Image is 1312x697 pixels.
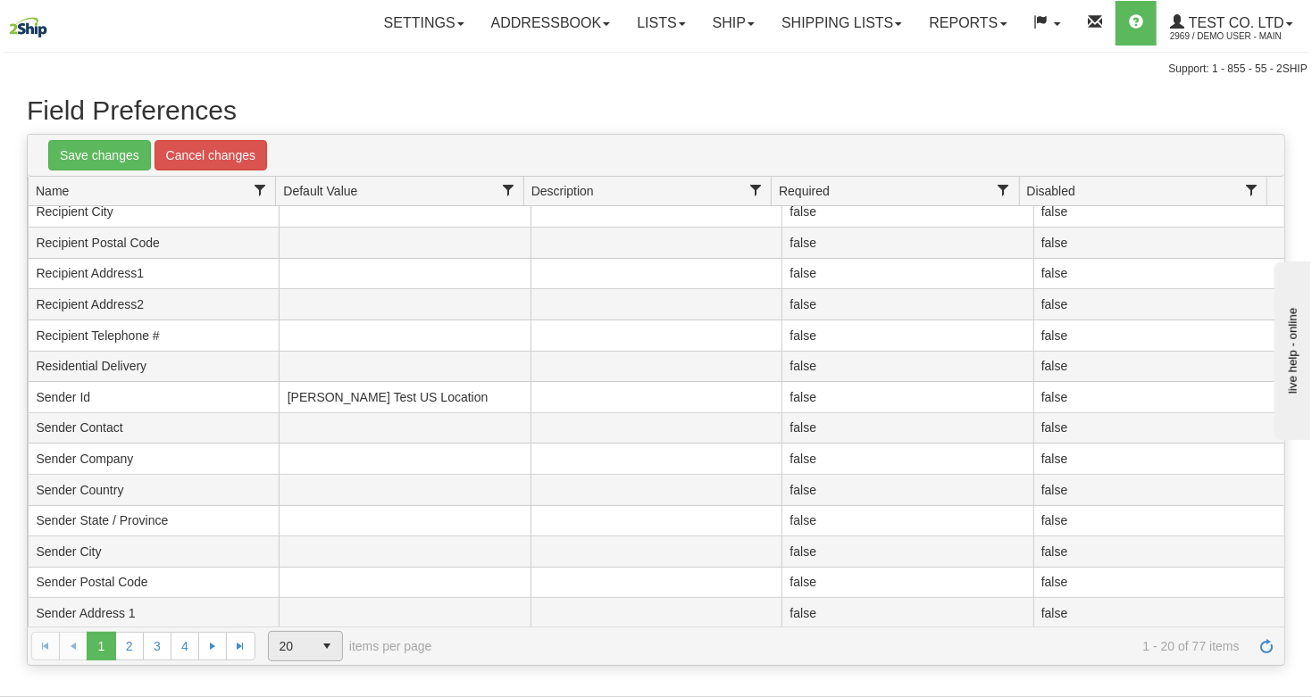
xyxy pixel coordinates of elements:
[268,631,432,661] span: items per page
[283,182,357,200] span: Default Value
[28,228,279,259] td: Recipient Postal Code
[1033,382,1284,413] td: false
[1033,444,1284,475] td: false
[28,413,279,444] td: Sender Contact
[781,475,1032,506] td: false
[1033,197,1284,228] td: false
[781,259,1032,290] td: false
[28,382,279,413] td: Sender Id
[371,1,478,46] a: Settings
[28,289,279,320] td: Recipient Address2
[313,632,342,660] span: select
[457,639,1240,653] span: 1 - 20 of 77 items
[28,135,1284,177] div: grid toolbar
[1236,175,1266,205] a: Disabled filter column settings
[268,631,343,661] span: Page sizes drop down
[1033,320,1284,352] td: false
[493,175,523,205] a: Default Value filter column settings
[1033,289,1284,320] td: false
[781,444,1032,475] td: false
[28,536,279,568] td: Sender City
[1033,475,1284,506] td: false
[28,259,279,290] td: Recipient Address1
[28,197,279,228] td: Recipient City
[27,95,1285,125] h1: Field Preferences
[13,15,165,29] div: live help - online
[478,1,624,46] a: Addressbook
[245,175,275,205] a: Name filter column settings
[1033,506,1284,537] td: false
[198,632,227,660] a: Go to the next page
[781,536,1032,568] td: false
[4,62,1308,77] div: Support: 1 - 855 - 55 - 2SHIP
[781,320,1032,352] td: false
[28,444,279,475] td: Sender Company
[48,140,151,170] a: Save changes
[280,637,303,655] span: 20
[1184,15,1284,30] span: Test Co. Ltd
[1033,568,1284,599] td: false
[1271,257,1310,439] iframe: chat widget
[1033,413,1284,444] td: false
[28,506,279,537] td: Sender State / Province
[28,598,279,629] td: Sender Address 1
[1170,28,1304,46] span: 2969 / Demo User - MAIN
[87,632,115,660] span: Page 1
[781,228,1032,259] td: false
[155,140,267,170] a: Cancel changes
[699,1,768,46] a: Ship
[28,475,279,506] td: Sender Country
[781,506,1032,537] td: false
[740,175,771,205] a: Description filter column settings
[781,413,1032,444] td: false
[1033,228,1284,259] td: false
[1033,259,1284,290] td: false
[279,382,530,413] td: [PERSON_NAME] Test US Location
[28,352,279,383] td: Residential Delivery
[781,289,1032,320] td: false
[143,632,171,660] a: 3
[1033,352,1284,383] td: false
[781,352,1032,383] td: false
[1027,182,1075,200] span: Disabled
[779,182,830,200] span: Required
[1252,632,1281,660] a: Refresh
[28,568,279,599] td: Sender Postal Code
[781,598,1032,629] td: false
[768,1,915,46] a: Shipping lists
[781,382,1032,413] td: false
[531,182,594,200] span: Description
[4,4,51,50] img: logo2969.jpg
[623,1,698,46] a: Lists
[781,568,1032,599] td: false
[1157,1,1307,46] a: Test Co. Ltd 2969 / Demo User - MAIN
[1033,598,1284,629] td: false
[28,320,279,352] td: Recipient Telephone #
[226,632,255,660] a: Go to the last page
[781,197,1032,228] td: false
[989,175,1019,205] a: Required filter column settings
[115,632,144,660] a: 2
[1033,536,1284,568] td: false
[36,182,69,200] span: Name
[171,632,199,660] a: 4
[915,1,1020,46] a: Reports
